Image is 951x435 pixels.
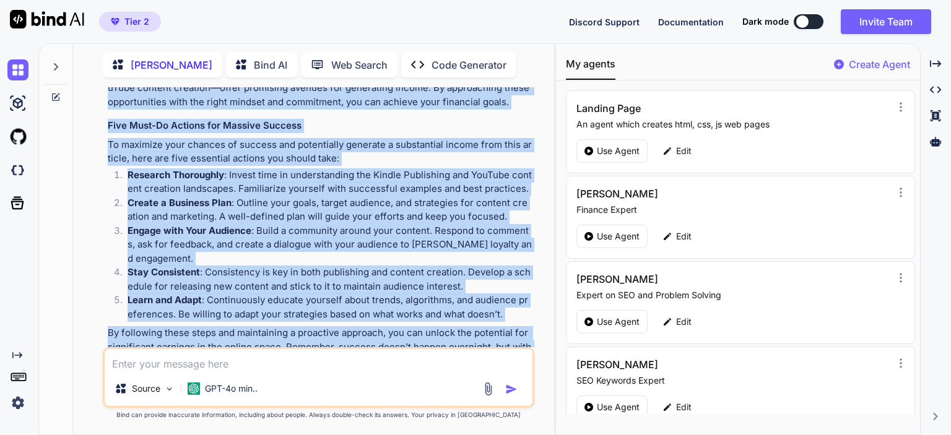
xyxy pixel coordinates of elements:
[254,58,287,72] p: Bind AI
[7,93,28,114] img: ai-studio
[124,15,149,28] span: Tier 2
[658,15,724,28] button: Documentation
[597,401,640,413] p: Use Agent
[576,101,796,116] h3: Landing Page
[432,58,506,72] p: Code Generator
[128,225,251,236] strong: Engage with Your Audience
[7,59,28,80] img: chat
[10,10,84,28] img: Bind AI
[597,230,640,243] p: Use Agent
[131,58,212,72] p: [PERSON_NAME]
[128,294,202,306] strong: Learn and Adapt
[108,326,532,368] p: By following these steps and maintaining a proactive approach, you can unlock the potential for s...
[108,119,532,133] h3: Five Must-Do Actions for Massive Success
[849,57,910,72] p: Create Agent
[576,357,796,372] h3: [PERSON_NAME]
[111,18,119,25] img: premium
[128,196,532,224] p: : Outline your goals, target audience, and strategies for content creation and marketing. A well-...
[742,15,789,28] span: Dark mode
[676,145,692,157] p: Edit
[128,265,532,293] p: : Consistency is key in both publishing and content creation. Develop a schedule for releasing ne...
[676,316,692,328] p: Edit
[188,382,200,395] img: GPT-4o mini
[128,293,532,321] p: : Continuously educate yourself about trends, algorithms, and audience preferences. Be willing to...
[99,12,161,32] button: premiumTier 2
[7,160,28,181] img: darkCloudIdeIcon
[128,168,532,196] p: : Invest time in understanding the Kindle Publishing and YouTube content creation landscapes. Fam...
[576,374,890,387] p: SEO Keywords Expert
[103,410,534,420] p: Bind can provide inaccurate information, including about people. Always double-check its answers....
[505,383,518,395] img: icon
[566,56,615,80] button: My agents
[576,272,796,286] h3: [PERSON_NAME]
[597,145,640,157] p: Use Agent
[7,392,28,413] img: settings
[331,58,388,72] p: Web Search
[132,382,160,395] p: Source
[576,118,890,131] p: An agent which creates html, css, js web pages
[108,138,532,166] p: To maximize your chances of success and potentially generate a substantial income from this artic...
[128,224,532,266] p: : Build a community around your content. Respond to comments, ask for feedback, and create a dial...
[128,197,232,209] strong: Create a Business Plan
[205,382,258,395] p: GPT-4o min..
[676,401,692,413] p: Edit
[128,169,224,181] strong: Research Thoroughly
[481,382,495,396] img: attachment
[569,17,640,27] span: Discord Support
[576,289,890,301] p: Expert on SEO and Problem Solving
[841,9,931,34] button: Invite Team
[128,266,200,278] strong: Stay Consistent
[658,17,724,27] span: Documentation
[597,316,640,328] p: Use Agent
[7,126,28,147] img: githubLight
[576,204,890,216] p: Finance Expert
[676,230,692,243] p: Edit
[164,384,175,394] img: Pick Models
[569,15,640,28] button: Discord Support
[576,186,796,201] h3: [PERSON_NAME]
